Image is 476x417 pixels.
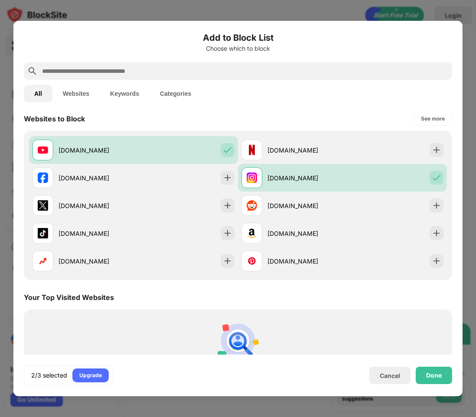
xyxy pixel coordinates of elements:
[24,114,85,123] div: Websites to Block
[38,145,48,155] img: favicons
[217,320,259,362] img: personal-suggestions.svg
[38,228,48,238] img: favicons
[267,201,342,210] div: [DOMAIN_NAME]
[24,85,52,102] button: All
[38,200,48,211] img: favicons
[24,45,452,52] div: Choose which to block
[247,200,257,211] img: favicons
[247,173,257,183] img: favicons
[100,85,150,102] button: Keywords
[59,229,134,238] div: [DOMAIN_NAME]
[267,229,342,238] div: [DOMAIN_NAME]
[79,371,102,380] div: Upgrade
[59,173,134,182] div: [DOMAIN_NAME]
[267,146,342,155] div: [DOMAIN_NAME]
[59,257,134,266] div: [DOMAIN_NAME]
[421,114,445,123] div: See more
[52,85,100,102] button: Websites
[247,256,257,266] img: favicons
[24,293,114,302] div: Your Top Visited Websites
[426,372,442,379] div: Done
[150,85,202,102] button: Categories
[267,257,342,266] div: [DOMAIN_NAME]
[24,31,452,44] h6: Add to Block List
[38,173,48,183] img: favicons
[247,228,257,238] img: favicons
[267,173,342,182] div: [DOMAIN_NAME]
[38,256,48,266] img: favicons
[27,66,38,76] img: search.svg
[380,372,400,379] div: Cancel
[247,145,257,155] img: favicons
[59,146,134,155] div: [DOMAIN_NAME]
[59,201,134,210] div: [DOMAIN_NAME]
[31,371,67,380] div: 2/3 selected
